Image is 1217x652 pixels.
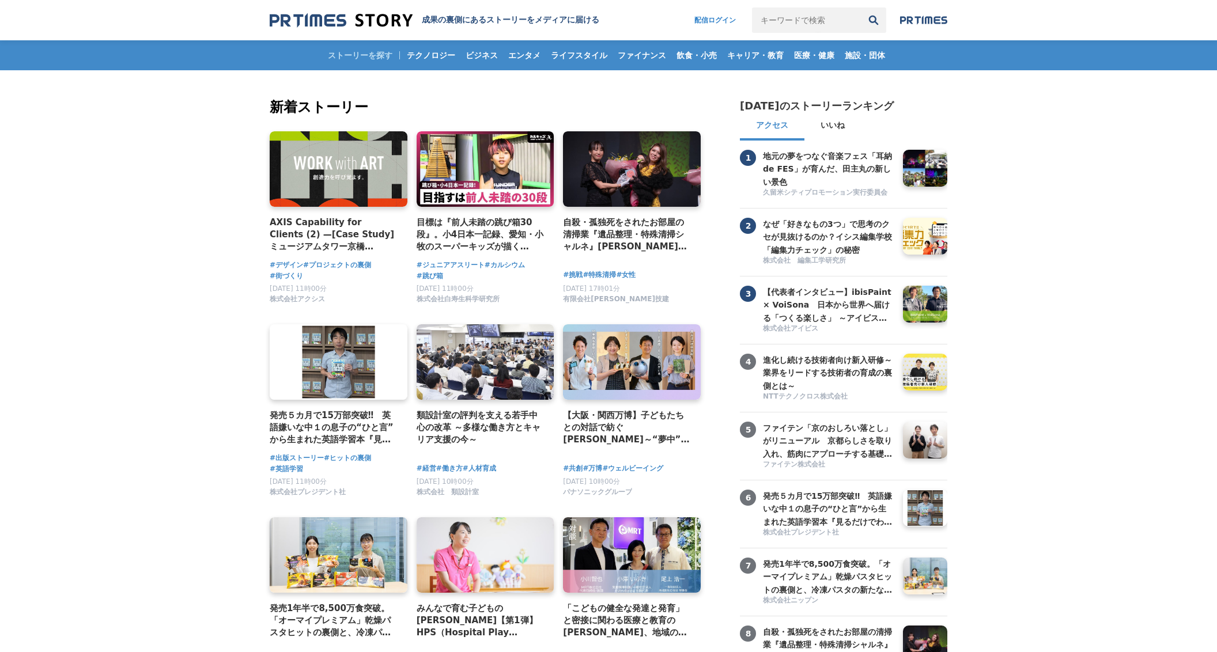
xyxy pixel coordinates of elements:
[763,256,846,266] span: 株式会社 編集工学研究所
[583,463,602,474] a: #万博
[563,216,691,253] a: 自殺・孤独死をされたお部屋の清掃業『遺品整理・特殊清掃シャルネ』[PERSON_NAME]がBeauty [GEOGRAPHIC_DATA][PERSON_NAME][GEOGRAPHIC_DA...
[740,99,894,113] h2: [DATE]のストーリーランキング
[270,271,303,282] a: #街づくり
[417,487,479,497] span: 株式会社 類設計室
[840,40,890,70] a: 施設・団体
[563,294,669,304] span: 有限会社[PERSON_NAME]技建
[270,294,325,304] span: 株式会社アクシス
[270,13,413,28] img: 成果の裏側にあるストーリーをメディアに届ける
[763,150,894,187] a: 地元の夢をつなぐ音楽フェス「耳納 de FES」が育んだ、田主丸の新しい景色
[417,294,500,304] span: 株式会社白寿生科学研究所
[563,298,669,306] a: 有限会社[PERSON_NAME]技建
[861,7,886,33] button: 検索
[763,392,848,401] span: NTTテクノクロス株式会社
[417,285,474,293] span: [DATE] 11時00分
[461,50,502,60] span: ビジネス
[463,463,496,474] a: #人材育成
[723,40,788,70] a: キャリア・教育
[563,270,583,280] a: #挑戦
[613,40,671,70] a: ファイナンス
[417,602,545,639] a: みんなで育む子どもの[PERSON_NAME]【第1弾】 HPS（Hospital Play Specialist）[PERSON_NAME] ーチャイルドフレンドリーな医療を目指して
[740,422,756,438] span: 5
[740,286,756,302] span: 3
[270,453,324,464] span: #出版ストーリー
[270,602,398,639] a: 発売1年半で8,500万食突破。「オーマイプレミアム」乾燥パスタヒットの裏側と、冷凍パスタの新たな挑戦。徹底的な消費者起点で「おいしさ」を追求するニップンの歩み
[417,491,479,499] a: 株式会社 類設計室
[602,463,663,474] a: #ウェルビーイング
[763,354,894,392] h3: 進化し続ける技術者向け新入研修～業界をリードする技術者の育成の裏側とは～
[504,50,545,60] span: エンタメ
[270,13,599,28] a: 成果の裏側にあるストーリーをメディアに届ける 成果の裏側にあるストーリーをメディアに届ける
[763,422,894,458] a: ファイテン「京のおしろい落とし」がリニューアル 京都らしさを取り入れ、筋肉にアプローチする基礎化粧品が完成
[740,354,756,370] span: 4
[763,188,887,198] span: 久留米シティプロモーション実行委員会
[763,558,894,594] a: 発売1年半で8,500万食突破。「オーマイプレミアム」乾燥パスタヒットの裏側と、冷凍パスタの新たな挑戦。徹底的な消費者起点で「おいしさ」を追求するニップンの歩み
[303,260,371,271] a: #プロジェクトの裏側
[740,558,756,574] span: 7
[485,260,525,271] a: #カルシウム
[270,491,346,499] a: 株式会社プレジデント社
[563,477,620,486] span: [DATE] 10時00分
[763,324,818,333] span: 株式会社アイビス
[616,270,636,280] a: #女性
[763,528,894,539] a: 株式会社プレジデント社
[270,285,327,293] span: [DATE] 11時00分
[763,286,894,324] h3: 【代表者インタビュー】ibisPaint × VoiSona 日本から世界へ届ける「つくる楽しさ」 ～アイビスがテクノスピーチと挑戦する、新しい創作文化の形成～
[270,260,303,271] span: #デザイン
[563,463,583,474] a: #共創
[740,218,756,234] span: 2
[763,596,818,605] span: 株式会社ニップン
[900,16,947,25] a: prtimes
[763,218,894,255] a: なぜ「好きなもの3つ」で思考のクセが見抜けるのか？イシス編集学校「編集力チェック」の秘密
[417,216,545,253] a: 目標は『前人未踏の跳び箱30段』。小4日本一記録、愛知・小牧のスーパーキッズが描く[PERSON_NAME]とは？
[563,602,691,639] h4: 「こどもの健全な発達と発育」と密接に関わる医療と教育の[PERSON_NAME]、地域の役割や関わり方
[740,150,756,166] span: 1
[417,260,485,271] a: #ジュニアアスリート
[672,50,721,60] span: 飲食・小売
[763,460,825,469] span: ファイテン株式会社
[804,113,861,141] button: いいね
[763,218,894,256] h3: なぜ「好きなもの3つ」で思考のクセが見抜けるのか？イシス編集学校「編集力チェック」の秘密
[763,528,839,537] span: 株式会社プレジデント社
[740,113,804,141] button: アクセス
[763,460,894,471] a: ファイテン株式会社
[461,40,502,70] a: ビジネス
[789,50,839,60] span: 医療・健康
[270,464,303,475] span: #英語学習
[763,286,894,323] a: 【代表者インタビュー】ibisPaint × VoiSona 日本から世界へ届ける「つくる楽しさ」 ～アイビスがテクノスピーチと挑戦する、新しい創作文化の形成～
[270,298,325,306] a: 株式会社アクシス
[417,298,500,306] a: 株式会社白寿生科学研究所
[417,271,443,282] span: #跳び箱
[740,626,756,642] span: 8
[436,463,463,474] a: #働き方
[840,50,890,60] span: 施設・団体
[763,188,894,199] a: 久留米シティプロモーション実行委員会
[563,409,691,446] a: 【大阪・関西万博】子どもたちとの対話で紡ぐ[PERSON_NAME]～“夢中”の力を育む「Unlock FRプログラム」
[763,354,894,391] a: 進化し続ける技術者向け新入研修～業界をリードする技術者の育成の裏側とは～
[270,216,398,253] a: AXIS Capability for Clients (2) —[Case Study] ミュージアムタワー京橋 「WORK with ART」
[763,596,894,606] a: 株式会社ニップン
[563,285,620,293] span: [DATE] 17時01分
[270,97,703,117] h2: 新着ストーリー
[324,453,371,464] span: #ヒットの裏側
[417,409,545,446] a: 類設計室の評判を支える若手中心の改革 ～多様な働き方とキャリア支援の今～
[763,422,894,460] h3: ファイテン「京のおしろい落とし」がリニューアル 京都らしさを取り入れ、筋肉にアプローチする基礎化粧品が完成
[417,463,436,474] span: #経営
[763,558,894,596] h3: 発売1年半で8,500万食突破。「オーマイプレミアム」乾燥パスタヒットの裏側と、冷凍パスタの新たな挑戦。徹底的な消費者起点で「おいしさ」を追求するニップンの歩み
